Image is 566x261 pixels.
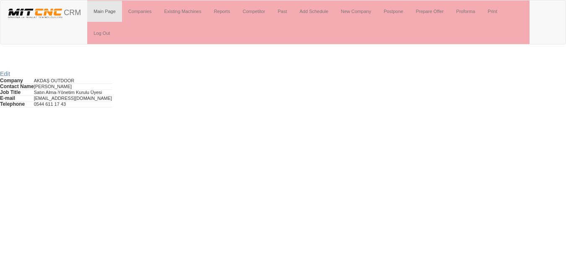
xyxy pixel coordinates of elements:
[34,90,112,96] td: Satın Alma-Yönetim Kurulu Üyesi
[481,1,504,22] a: Print
[158,1,208,22] a: Existing Machines
[34,84,112,90] td: [PERSON_NAME]
[410,1,450,22] a: Prepare Offer
[450,1,481,22] a: Proforma
[34,96,112,102] td: [EMAIL_ADDRESS][DOMAIN_NAME]
[34,78,112,84] td: AKDAŞ OUTDOOR
[7,7,64,19] img: header.png
[87,23,116,44] a: Log Out
[335,1,377,22] a: New Company
[208,1,236,22] a: Reports
[34,102,112,107] td: 0544 611 17 43
[236,1,272,22] a: Competitor
[122,1,158,22] a: Companies
[87,1,122,22] a: Main Page
[0,0,87,21] a: CRM
[271,1,293,22] a: Past
[293,1,335,22] a: Add Schedule
[377,1,409,22] a: Postpone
